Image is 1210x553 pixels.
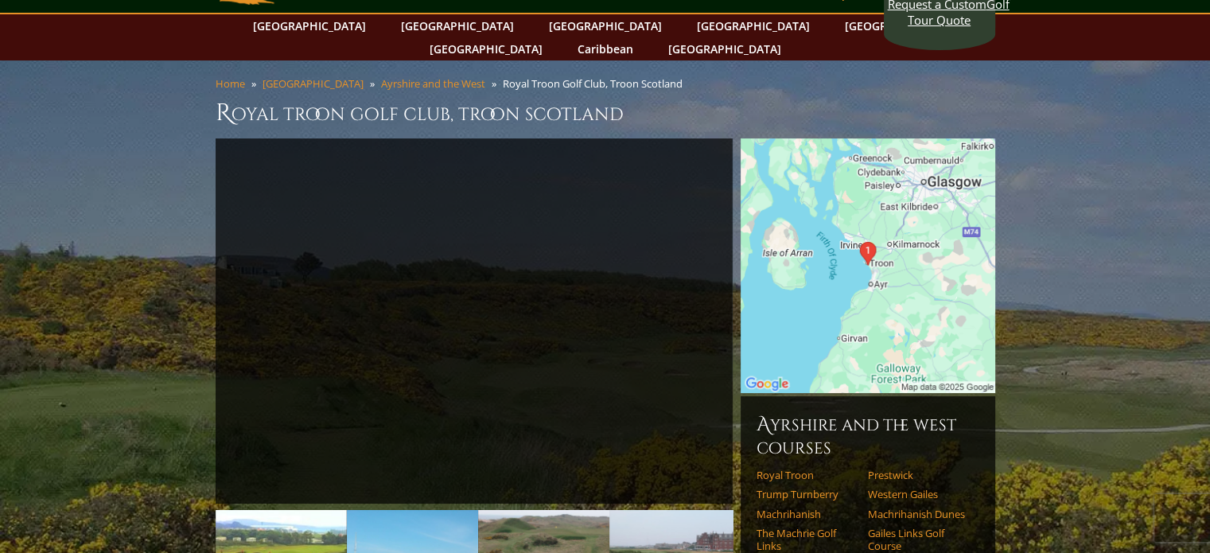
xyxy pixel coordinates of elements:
[757,488,858,500] a: Trump Turnberry
[216,97,995,129] h1: Royal Troon Golf Club, Troon Scotland
[868,469,969,481] a: Prestwick
[868,508,969,520] a: Machrihanish Dunes
[541,14,670,37] a: [GEOGRAPHIC_DATA]
[263,76,364,91] a: [GEOGRAPHIC_DATA]
[216,76,245,91] a: Home
[660,37,789,60] a: [GEOGRAPHIC_DATA]
[570,37,641,60] a: Caribbean
[837,14,966,37] a: [GEOGRAPHIC_DATA]
[757,527,858,553] a: The Machrie Golf Links
[689,14,818,37] a: [GEOGRAPHIC_DATA]
[868,527,969,553] a: Gailes Links Golf Course
[381,76,485,91] a: Ayrshire and the West
[393,14,522,37] a: [GEOGRAPHIC_DATA]
[422,37,551,60] a: [GEOGRAPHIC_DATA]
[757,412,979,459] h6: Ayrshire and the West Courses
[741,138,995,393] img: Google Map of Royal Troon Golf Club, Craigend Road, Troon, Scotland, United Kingdom
[757,508,858,520] a: Machrihanish
[757,469,858,481] a: Royal Troon
[245,14,374,37] a: [GEOGRAPHIC_DATA]
[503,76,689,91] li: Royal Troon Golf Club, Troon Scotland
[868,488,969,500] a: Western Gailes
